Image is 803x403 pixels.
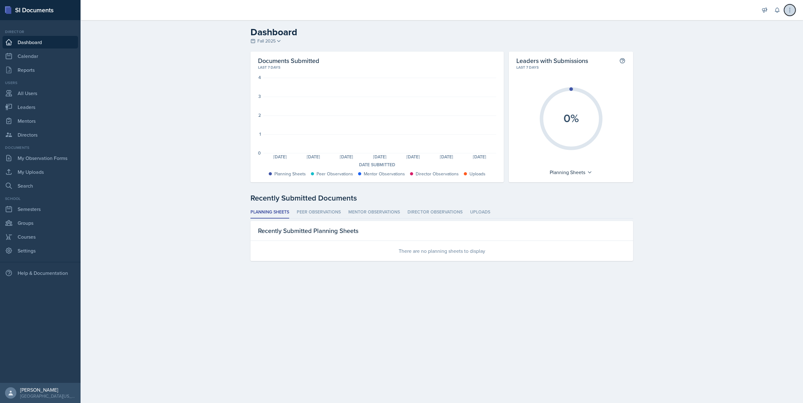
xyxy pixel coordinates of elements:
div: [DATE] [297,155,330,159]
div: Peer Observations [317,171,353,177]
li: Mentor Observations [348,206,400,219]
a: Directors [3,128,78,141]
a: Courses [3,230,78,243]
a: Mentors [3,115,78,127]
div: 0 [258,151,261,155]
div: Planning Sheets [547,167,595,177]
a: Groups [3,217,78,229]
div: School [3,196,78,201]
li: Peer Observations [297,206,341,219]
div: 3 [258,94,261,99]
div: [DATE] [263,155,297,159]
div: Date Submitted [258,162,496,168]
a: Search [3,179,78,192]
h2: Dashboard [250,26,633,38]
div: Uploads [469,171,486,177]
div: Users [3,80,78,86]
a: Dashboard [3,36,78,48]
div: 1 [259,132,261,136]
a: Leaders [3,101,78,113]
div: [DATE] [430,155,463,159]
div: 2 [258,113,261,117]
div: [DATE] [363,155,396,159]
div: Recently Submitted Documents [250,192,633,204]
li: Director Observations [407,206,463,219]
div: Director [3,29,78,35]
div: Recently Submitted Planning Sheets [250,221,633,241]
li: Uploads [470,206,490,219]
a: Reports [3,64,78,76]
div: [DATE] [463,155,497,159]
div: Director Observations [416,171,459,177]
div: 4 [258,75,261,80]
a: Settings [3,244,78,257]
a: Calendar [3,50,78,62]
a: Semesters [3,203,78,215]
h2: Documents Submitted [258,57,496,65]
h2: Leaders with Submissions [516,57,588,65]
div: Documents [3,145,78,150]
a: All Users [3,87,78,99]
a: My Uploads [3,166,78,178]
li: Planning Sheets [250,206,289,219]
div: Help & Documentation [3,267,78,279]
div: [DATE] [330,155,363,159]
span: Fall 2025 [257,38,276,44]
div: There are no planning sheets to display [250,241,633,261]
a: My Observation Forms [3,152,78,164]
div: [PERSON_NAME] [20,387,76,393]
div: [DATE] [396,155,430,159]
div: Last 7 days [516,65,626,70]
div: Last 7 days [258,65,496,70]
div: [GEOGRAPHIC_DATA][US_STATE] [20,393,76,399]
div: Planning Sheets [274,171,306,177]
text: 0% [563,110,579,126]
div: Mentor Observations [364,171,405,177]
